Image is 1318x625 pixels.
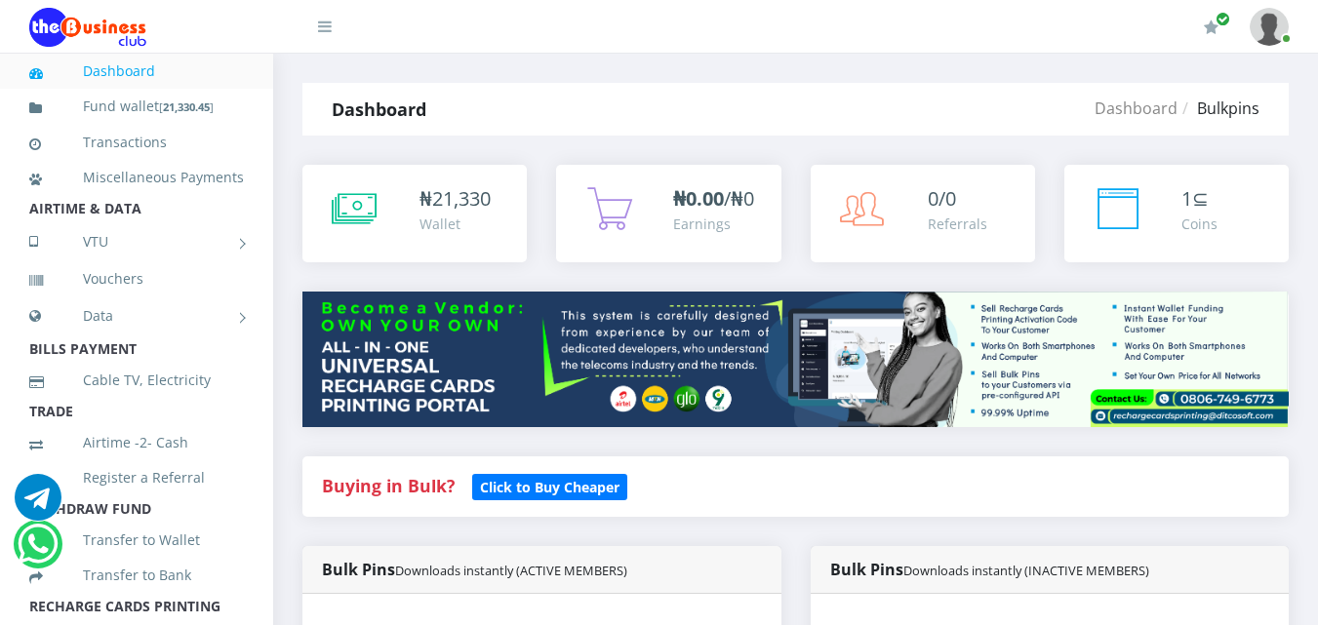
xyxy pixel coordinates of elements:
[480,478,619,496] b: Click to Buy Cheaper
[29,155,244,200] a: Miscellaneous Payments
[673,214,754,234] div: Earnings
[29,292,244,340] a: Data
[302,165,527,262] a: ₦21,330 Wallet
[29,455,244,500] a: Register a Referral
[673,185,754,212] span: /₦0
[928,185,956,212] span: 0/0
[29,49,244,94] a: Dashboard
[29,217,244,266] a: VTU
[163,99,210,114] b: 21,330.45
[332,98,426,121] strong: Dashboard
[15,488,61,521] a: Chat for support
[556,165,780,262] a: ₦0.00/₦0 Earnings
[395,562,627,579] small: Downloads instantly (ACTIVE MEMBERS)
[928,214,987,234] div: Referrals
[29,120,244,165] a: Transactions
[29,8,146,47] img: Logo
[1250,8,1289,46] img: User
[1095,98,1178,119] a: Dashboard
[1216,12,1230,26] span: Renew/Upgrade Subscription
[903,562,1149,579] small: Downloads instantly (INACTIVE MEMBERS)
[29,553,244,598] a: Transfer to Bank
[1178,97,1259,120] li: Bulkpins
[472,474,627,497] a: Click to Buy Cheaper
[811,165,1035,262] a: 0/0 Referrals
[29,420,244,465] a: Airtime -2- Cash
[29,256,244,301] a: Vouchers
[18,535,58,567] a: Chat for support
[1204,20,1218,35] i: Renew/Upgrade Subscription
[29,84,244,130] a: Fund wallet[21,330.45]
[419,184,491,214] div: ₦
[29,358,244,403] a: Cable TV, Electricity
[29,518,244,563] a: Transfer to Wallet
[419,214,491,234] div: Wallet
[830,559,1149,580] strong: Bulk Pins
[159,99,214,114] small: [ ]
[302,292,1289,427] img: multitenant_rcp.png
[1181,185,1192,212] span: 1
[1181,184,1218,214] div: ⊆
[673,185,724,212] b: ₦0.00
[1181,214,1218,234] div: Coins
[322,559,627,580] strong: Bulk Pins
[432,185,491,212] span: 21,330
[322,474,455,497] strong: Buying in Bulk?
